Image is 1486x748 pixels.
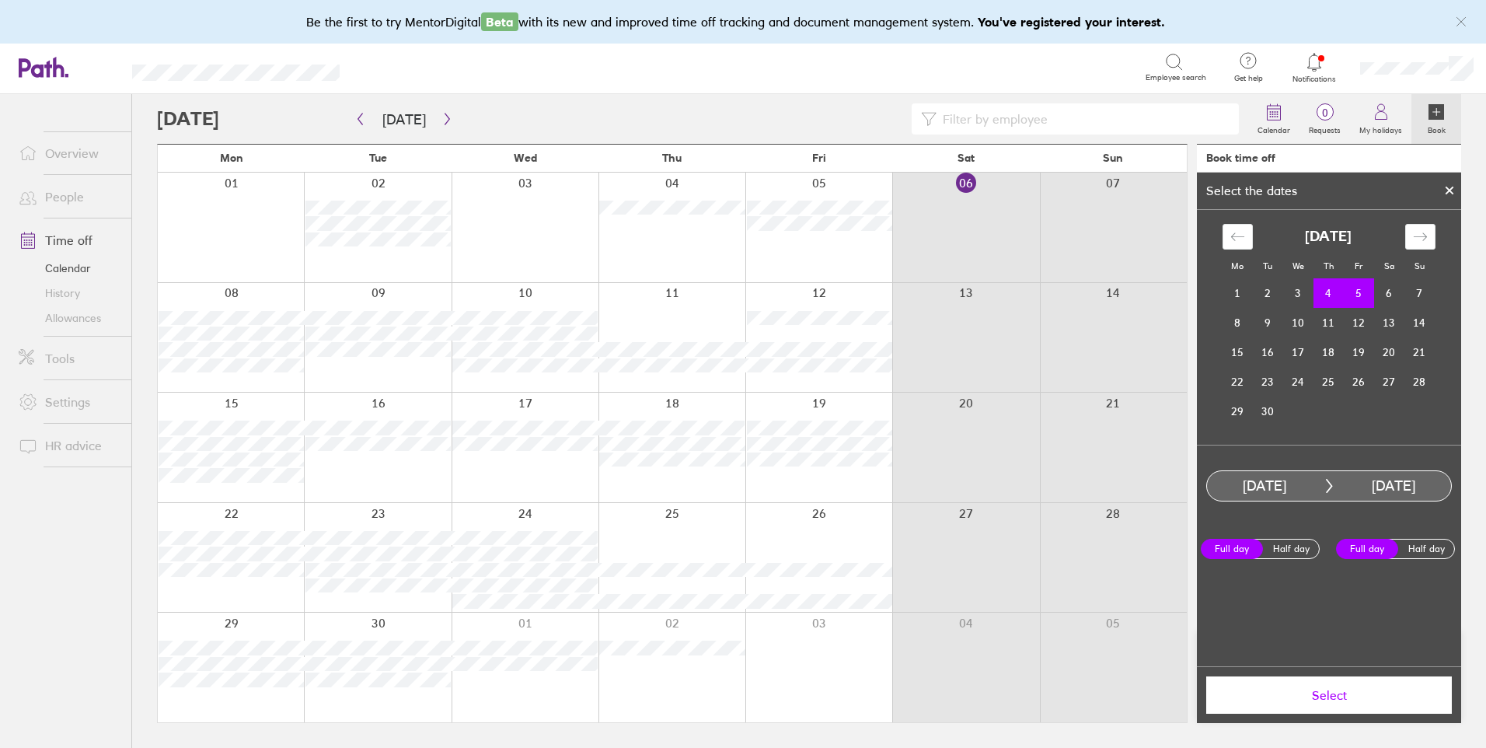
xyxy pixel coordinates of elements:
button: [DATE] [370,107,438,132]
a: 0Requests [1299,94,1350,144]
span: 0 [1299,107,1350,119]
td: Choose Wednesday, September 24, 2025 as your check-in date. It’s available. [1283,367,1313,397]
td: Choose Monday, September 22, 2025 as your check-in date. It’s available. [1223,367,1253,397]
strong: [DATE] [1305,229,1352,245]
td: Choose Monday, September 29, 2025 as your check-in date. It’s available. [1223,397,1253,426]
td: Choose Tuesday, September 30, 2025 as your check-in date. It’s available. [1253,397,1283,426]
td: Choose Tuesday, September 16, 2025 as your check-in date. It’s available. [1253,337,1283,367]
a: Allowances [6,306,131,330]
span: Sun [1103,152,1123,164]
label: Half day [1395,540,1457,558]
div: Calendar [1205,210,1453,445]
label: Half day [1260,540,1322,558]
small: Mo [1231,260,1244,271]
td: Choose Tuesday, September 2, 2025 as your check-in date. It’s available. [1253,278,1283,308]
small: Th [1324,260,1334,271]
a: HR advice [6,430,131,461]
div: [DATE] [1207,478,1322,495]
input: Filter by employee [937,104,1230,134]
a: Book [1411,94,1461,144]
td: Choose Sunday, September 14, 2025 as your check-in date. It’s available. [1404,308,1435,337]
td: Choose Monday, September 1, 2025 as your check-in date. It’s available. [1223,278,1253,308]
small: Sa [1384,260,1394,271]
td: Choose Monday, September 8, 2025 as your check-in date. It’s available. [1223,308,1253,337]
span: Wed [514,152,537,164]
div: Be the first to try MentorDigital with its new and improved time off tracking and document manage... [306,12,1181,31]
td: Choose Tuesday, September 23, 2025 as your check-in date. It’s available. [1253,367,1283,397]
td: Choose Saturday, September 27, 2025 as your check-in date. It’s available. [1374,367,1404,397]
a: History [6,281,131,306]
label: Book [1418,121,1455,135]
td: Choose Wednesday, September 3, 2025 as your check-in date. It’s available. [1283,278,1313,308]
a: Calendar [1248,94,1299,144]
label: Calendar [1248,121,1299,135]
label: Full day [1201,539,1263,559]
td: Choose Monday, September 15, 2025 as your check-in date. It’s available. [1223,337,1253,367]
span: Mon [220,152,243,164]
span: Sat [958,152,975,164]
td: Choose Sunday, September 7, 2025 as your check-in date. It’s available. [1404,278,1435,308]
td: Choose Wednesday, September 10, 2025 as your check-in date. It’s available. [1283,308,1313,337]
small: We [1292,260,1304,271]
a: Settings [6,386,131,418]
a: Calendar [6,256,131,281]
span: Get help [1223,74,1274,83]
div: Move backward to switch to the previous month. [1223,224,1253,250]
span: Employee search [1146,73,1206,82]
div: Book time off [1206,152,1275,164]
a: People [6,181,131,212]
span: Thu [662,152,682,164]
div: [DATE] [1336,478,1451,495]
td: Choose Thursday, September 11, 2025 as your check-in date. It’s available. [1313,308,1344,337]
td: Choose Tuesday, September 9, 2025 as your check-in date. It’s available. [1253,308,1283,337]
small: Fr [1355,260,1362,271]
a: Tools [6,343,131,374]
span: Notifications [1289,75,1340,84]
label: My holidays [1350,121,1411,135]
span: Beta [481,12,518,31]
div: Search [382,60,421,74]
td: Selected as end date. Friday, September 5, 2025 [1344,278,1374,308]
small: Su [1414,260,1425,271]
td: Choose Friday, September 12, 2025 as your check-in date. It’s available. [1344,308,1374,337]
a: Notifications [1289,51,1340,84]
td: Choose Friday, September 19, 2025 as your check-in date. It’s available. [1344,337,1374,367]
b: You've registered your interest. [978,14,1165,30]
div: Select the dates [1197,184,1306,197]
button: Select [1206,676,1452,714]
small: Tu [1263,260,1272,271]
span: Tue [369,152,387,164]
td: Choose Thursday, September 25, 2025 as your check-in date. It’s available. [1313,367,1344,397]
label: Requests [1299,121,1350,135]
td: Choose Saturday, September 20, 2025 as your check-in date. It’s available. [1374,337,1404,367]
span: Select [1217,688,1441,702]
span: Fri [812,152,826,164]
a: Time off [6,225,131,256]
td: Choose Friday, September 26, 2025 as your check-in date. It’s available. [1344,367,1374,397]
a: My holidays [1350,94,1411,144]
a: Overview [6,138,131,169]
td: Choose Saturday, September 6, 2025 as your check-in date. It’s available. [1374,278,1404,308]
td: Choose Sunday, September 21, 2025 as your check-in date. It’s available. [1404,337,1435,367]
div: Move forward to switch to the next month. [1405,224,1435,250]
td: Choose Saturday, September 13, 2025 as your check-in date. It’s available. [1374,308,1404,337]
label: Full day [1336,539,1398,559]
td: Selected as start date. Thursday, September 4, 2025 [1313,278,1344,308]
td: Choose Sunday, September 28, 2025 as your check-in date. It’s available. [1404,367,1435,397]
td: Choose Wednesday, September 17, 2025 as your check-in date. It’s available. [1283,337,1313,367]
td: Choose Thursday, September 18, 2025 as your check-in date. It’s available. [1313,337,1344,367]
